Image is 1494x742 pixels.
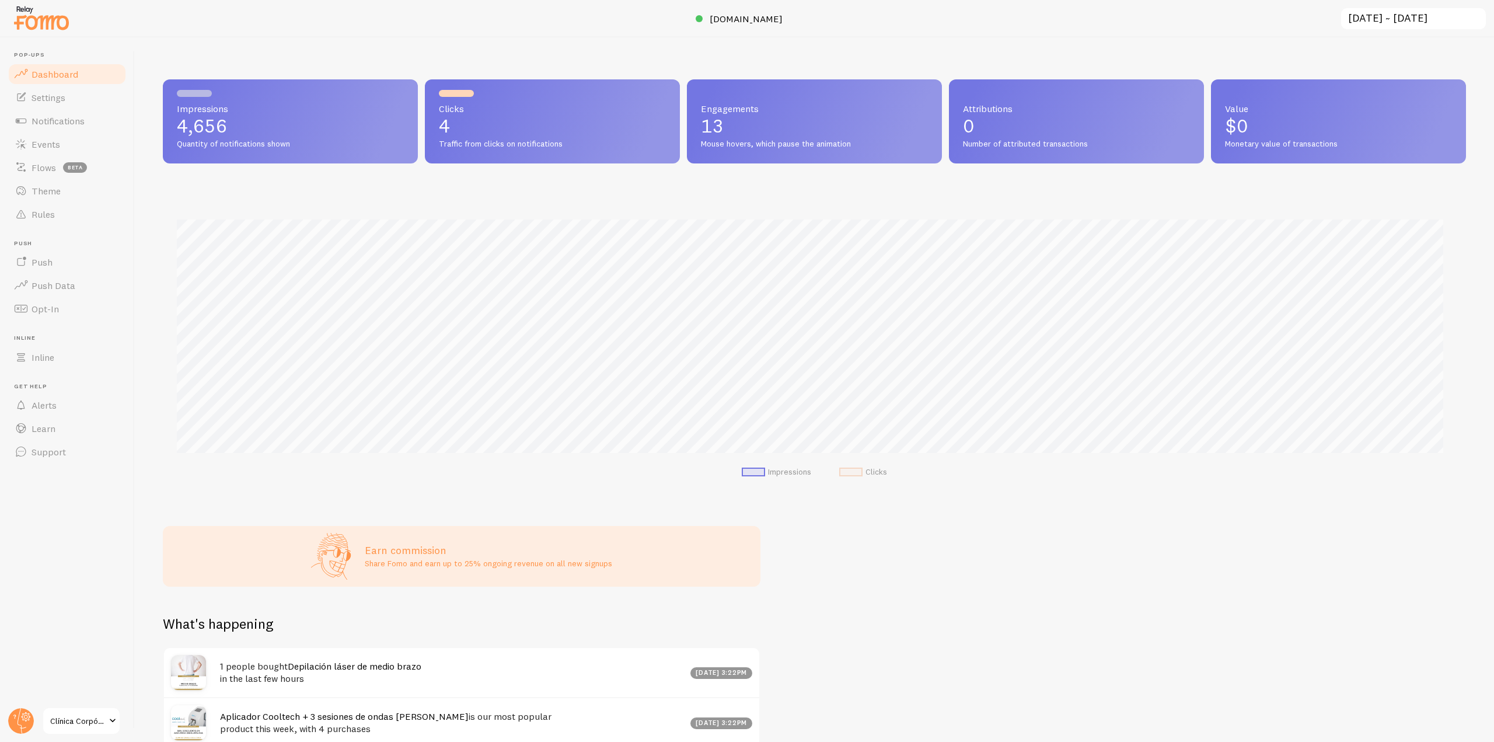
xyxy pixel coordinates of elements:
[7,346,127,369] a: Inline
[7,297,127,321] a: Opt-In
[32,423,55,434] span: Learn
[63,162,87,173] span: beta
[32,351,54,363] span: Inline
[701,139,928,149] span: Mouse hovers, which pause the animation
[50,714,106,728] span: Clínica Corpórea
[963,139,1190,149] span: Number of attributed transactions
[220,660,683,684] h4: 1 people bought in the last few hours
[963,104,1190,113] span: Attributions
[32,115,85,127] span: Notifications
[439,117,666,135] p: 4
[7,156,127,179] a: Flows beta
[177,104,404,113] span: Impressions
[7,179,127,203] a: Theme
[32,162,56,173] span: Flows
[32,446,66,458] span: Support
[220,710,683,734] h4: is our most popular product this week, with 4 purchases
[7,203,127,226] a: Rules
[1225,114,1248,137] span: $0
[365,558,612,569] p: Share Fomo and earn up to 25% ongoing revenue on all new signups
[32,280,75,291] span: Push Data
[7,133,127,156] a: Events
[32,208,55,220] span: Rules
[288,660,421,672] a: Depilación láser de medio brazo
[42,707,121,735] a: Clínica Corpórea
[7,109,127,133] a: Notifications
[12,3,71,33] img: fomo-relay-logo-orange.svg
[163,615,273,633] h2: What's happening
[177,139,404,149] span: Quantity of notifications shown
[32,185,61,197] span: Theme
[32,92,65,103] span: Settings
[701,104,928,113] span: Engagements
[701,117,928,135] p: 13
[32,399,57,411] span: Alerts
[7,274,127,297] a: Push Data
[690,717,753,729] div: [DATE] 3:22pm
[14,335,127,342] span: Inline
[365,544,612,557] h3: Earn commission
[7,250,127,274] a: Push
[14,383,127,391] span: Get Help
[839,467,887,478] li: Clicks
[963,117,1190,135] p: 0
[14,51,127,59] span: Pop-ups
[32,303,59,315] span: Opt-In
[1225,104,1452,113] span: Value
[7,62,127,86] a: Dashboard
[7,417,127,440] a: Learn
[220,710,469,722] a: Aplicador Cooltech + 3 sesiones de ondas [PERSON_NAME]
[32,68,78,80] span: Dashboard
[690,667,753,679] div: [DATE] 3:22pm
[439,104,666,113] span: Clicks
[177,117,404,135] p: 4,656
[7,86,127,109] a: Settings
[439,139,666,149] span: Traffic from clicks on notifications
[7,393,127,417] a: Alerts
[7,440,127,464] a: Support
[1225,139,1452,149] span: Monetary value of transactions
[32,138,60,150] span: Events
[742,467,811,478] li: Impressions
[32,256,53,268] span: Push
[14,240,127,248] span: Push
